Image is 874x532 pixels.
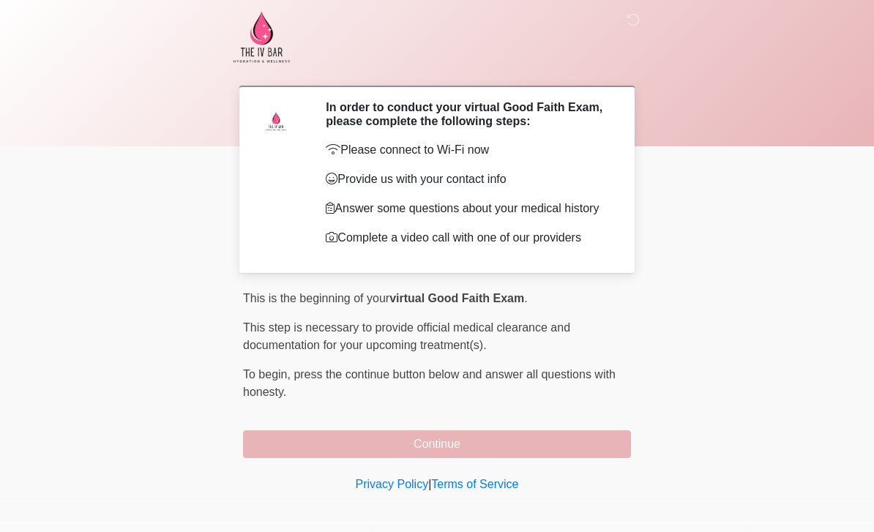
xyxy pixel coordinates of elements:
[254,100,298,144] img: Agent Avatar
[243,368,616,398] span: press the continue button below and answer all questions with honesty.
[431,478,518,490] a: Terms of Service
[243,430,631,458] button: Continue
[326,200,609,217] p: Answer some questions about your medical history
[326,141,609,159] p: Please connect to Wi-Fi now
[524,292,527,304] span: .
[356,478,429,490] a: Privacy Policy
[243,321,570,351] span: This step is necessary to provide official medical clearance and documentation for your upcoming ...
[326,100,609,128] h2: In order to conduct your virtual Good Faith Exam, please complete the following steps:
[243,292,389,304] span: This is the beginning of your
[243,368,294,381] span: To begin,
[326,171,609,188] p: Provide us with your contact info
[326,229,609,247] p: Complete a video call with one of our providers
[428,478,431,490] a: |
[389,292,524,304] strong: virtual Good Faith Exam
[228,11,294,63] img: The IV Bar, LLC Logo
